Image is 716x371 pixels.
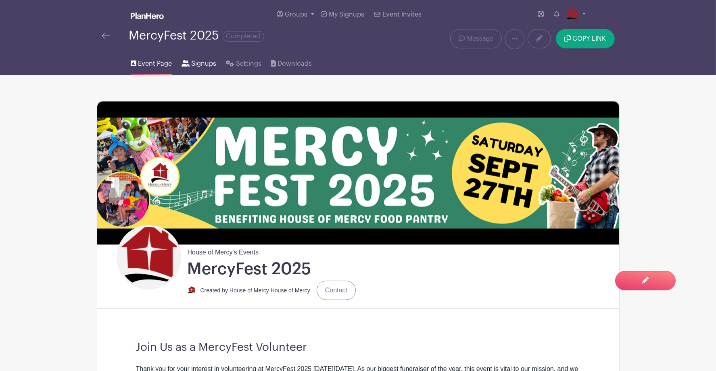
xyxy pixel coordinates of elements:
span: Event Invites [382,11,422,18]
img: back-arrow-29a5d9b10d5bd6ae65dc969a981735edf675c4d7a1fe02e03b50dbd4ba3cdb55.svg [102,33,110,39]
img: logo_white-6c42ec7e38ccf1d336a20a19083b03d10ae64f83f12c07503d8b9e83406b4c7d.svg [131,13,164,19]
a: Downloads [271,49,312,75]
img: PNG-logo-house-only.png [566,8,579,21]
span: Event Page [138,59,172,69]
span: COPY LINK [573,35,606,42]
div: MercyFest 2025 [129,29,264,42]
span: My Signups [329,11,364,18]
span: Signups [191,59,216,69]
span: Settings [236,59,261,69]
a: Event Page [131,49,172,75]
a: Message [450,29,501,48]
span: Completed [223,31,264,42]
a: Contact [317,281,356,300]
span: House of Mercy's Events [188,244,259,257]
img: PNG-logo-house-only.png [188,286,196,294]
a: Signups [182,49,216,75]
span: Downloads [278,59,312,69]
span: Groups [285,11,307,18]
img: PNG-logo-house-only.png [119,227,179,288]
button: COPY LINK [556,29,614,48]
small: Created by House of Mercy House of Mercy [200,287,310,294]
img: Mercy-Fest-Banner-Plan-Hero.jpg [97,101,619,244]
h3: Join Us as a MercyFest Volunteer [136,341,580,354]
span: Message [467,34,493,44]
a: Settings [226,49,261,75]
h1: MercyFest 2025 [188,259,311,279]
